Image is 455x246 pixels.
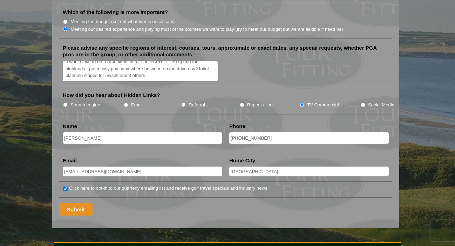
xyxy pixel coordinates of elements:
label: Social Media [368,101,394,108]
label: Search engine [70,101,100,108]
label: Click here to opt-in to our quarterly emailing list and receive golf travel specials and industry... [69,185,267,192]
input: Submit [59,203,93,216]
label: Meeting the budget (cut out whatever is necessary) [70,18,175,25]
label: How did you hear about Hidden Links? [63,92,160,99]
label: Repeat client [247,101,274,108]
textarea: I would love to do 3 or 4 nights in [GEOGRAPHIC_DATA] and the highlands - potentially pay somewhe... [63,61,218,82]
label: Which of the following is more important? [63,9,168,16]
label: Referral [189,101,205,108]
label: Home City [229,157,255,164]
label: Please advise any specific regions of interest, courses, tours, approximate or exact dates, any s... [63,44,389,58]
label: TV Commercial [307,101,339,108]
label: Meeting our desired experience and playing most of the courses we want to play (try to meet our b... [70,26,343,33]
label: Email [131,101,143,108]
label: Email [63,157,77,164]
label: Phone [229,123,245,130]
label: Name [63,123,77,130]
